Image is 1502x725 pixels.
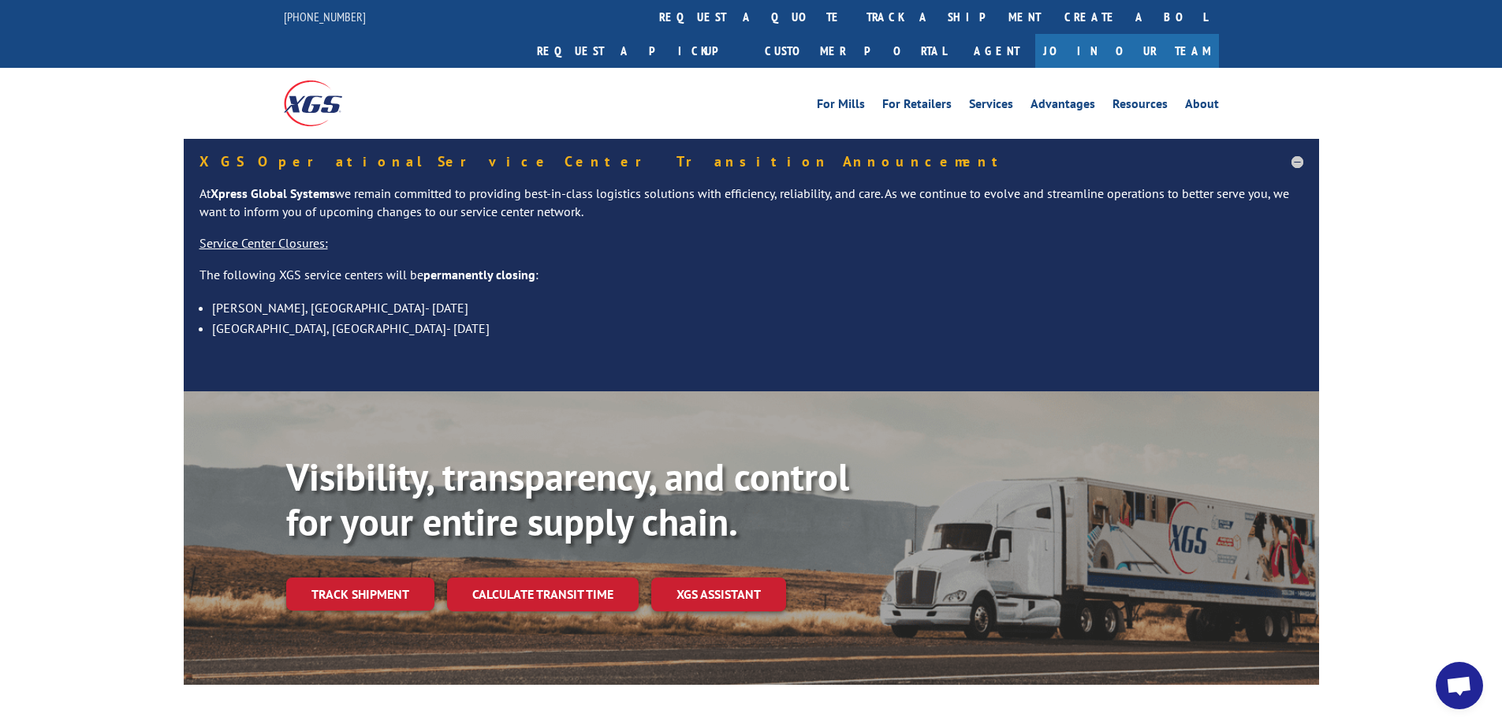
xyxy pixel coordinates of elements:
a: Customer Portal [753,34,958,68]
a: Agent [958,34,1035,68]
a: Advantages [1031,98,1095,115]
li: [PERSON_NAME], [GEOGRAPHIC_DATA]- [DATE] [212,297,1303,318]
a: For Retailers [882,98,952,115]
a: Resources [1113,98,1168,115]
a: Join Our Team [1035,34,1219,68]
a: Track shipment [286,577,434,611]
a: Request a pickup [525,34,753,68]
a: About [1185,98,1219,115]
strong: Xpress Global Systems [211,185,335,201]
a: Open chat [1436,662,1483,709]
b: Visibility, transparency, and control for your entire supply chain. [286,452,849,547]
p: The following XGS service centers will be : [199,266,1303,297]
a: Services [969,98,1013,115]
u: Service Center Closures: [199,235,328,251]
a: For Mills [817,98,865,115]
h5: XGS Operational Service Center Transition Announcement [199,155,1303,169]
strong: permanently closing [423,267,535,282]
a: [PHONE_NUMBER] [284,9,366,24]
li: [GEOGRAPHIC_DATA], [GEOGRAPHIC_DATA]- [DATE] [212,318,1303,338]
a: XGS ASSISTANT [651,577,786,611]
a: Calculate transit time [447,577,639,611]
p: At we remain committed to providing best-in-class logistics solutions with efficiency, reliabilit... [199,185,1303,235]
